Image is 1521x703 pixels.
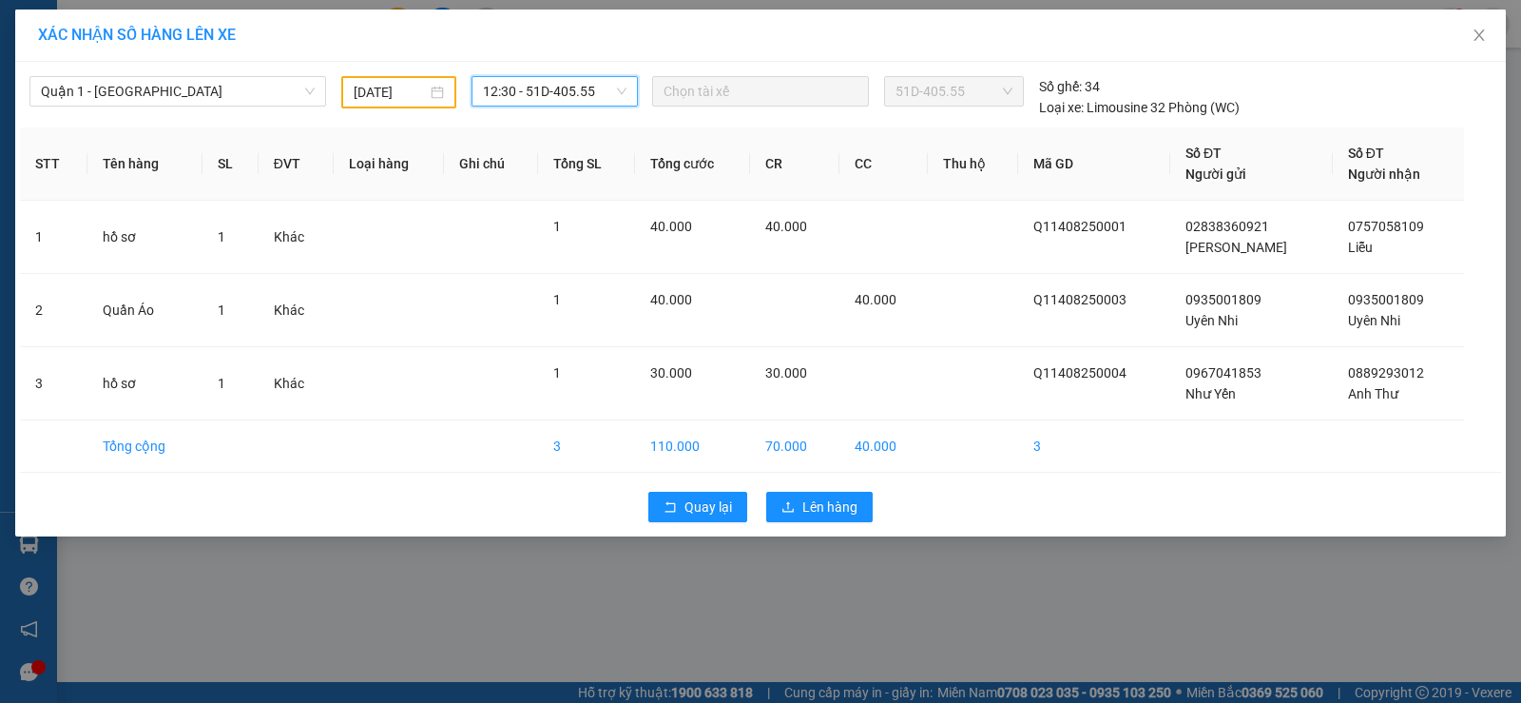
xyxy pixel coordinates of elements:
span: Uyên Nhi [1348,313,1400,328]
span: 40.000 [650,292,692,307]
span: Liễu [1348,240,1373,255]
th: Tên hàng [87,127,202,201]
button: uploadLên hàng [766,492,873,522]
button: Close [1453,10,1506,63]
span: 1 [553,219,561,234]
span: Như Yến [1185,386,1236,401]
span: 0967041853 [1185,365,1261,381]
div: 0889293012 [182,82,375,108]
span: Số ghế: [1039,76,1082,97]
span: Lên hàng [802,497,857,517]
span: close [1472,28,1487,43]
span: 1 [218,229,225,244]
span: 40.000 [650,219,692,234]
input: 14/08/2025 [354,82,427,103]
span: rollback [664,500,677,516]
th: STT [20,127,87,201]
td: Khác [259,201,334,274]
span: 30.000 [765,365,807,381]
span: [PERSON_NAME] [1185,240,1287,255]
div: [PERSON_NAME] [16,39,168,62]
div: 34 [1039,76,1100,97]
td: Tổng cộng [87,420,202,473]
th: Mã GD [1018,127,1170,201]
span: Nhận: [182,16,227,36]
span: Q11408250001 [1033,219,1126,234]
span: 51D-405.55 [895,77,1012,106]
th: Loại hàng [334,127,445,201]
th: SL [202,127,259,201]
span: 40.000 [765,219,807,234]
span: Số ĐT [1348,146,1384,161]
span: Gửi: [16,18,46,38]
div: Limousine 32 Phòng (WC) [1039,97,1240,118]
span: Người gửi [1185,166,1246,182]
span: CR : [14,122,44,142]
th: CR [750,127,838,201]
span: 12:30 - 51D-405.55 [483,77,626,106]
td: 40.000 [839,420,928,473]
span: 1 [553,292,561,307]
div: 0337540742 [16,62,168,88]
span: Quận 1 - Nha Trang [41,77,315,106]
td: Khác [259,347,334,420]
td: Khác [259,274,334,347]
th: Ghi chú [444,127,537,201]
td: 110.000 [635,420,751,473]
th: ĐVT [259,127,334,201]
th: Thu hộ [928,127,1018,201]
span: 02838360921 [1185,219,1269,234]
span: 0935001809 [1185,292,1261,307]
span: Số ĐT [1185,146,1222,161]
td: 70.000 [750,420,838,473]
td: hồ sơ [87,347,202,420]
div: 60.000 [14,120,171,143]
span: Người nhận [1348,166,1420,182]
th: Tổng cước [635,127,751,201]
span: upload [781,500,795,516]
span: 30.000 [650,365,692,381]
span: XÁC NHẬN SỐ HÀNG LÊN XE [38,26,236,44]
div: Anh Thư [182,59,375,82]
div: Quận 1 [16,16,168,39]
span: Loại xe: [1039,97,1084,118]
td: 2 [20,274,87,347]
td: 3 [538,420,635,473]
span: 0889293012 [1348,365,1424,381]
td: 1 [20,201,87,274]
span: Uyên Nhi [1185,313,1238,328]
span: Q11408250004 [1033,365,1126,381]
span: Anh Thư [1348,386,1398,401]
span: 1 [218,376,225,391]
span: 0757058109 [1348,219,1424,234]
span: 1 [218,303,225,318]
th: Tổng SL [538,127,635,201]
button: rollbackQuay lại [648,492,747,522]
td: hồ sơ [87,201,202,274]
td: 3 [1018,420,1170,473]
td: Quần Áo [87,274,202,347]
td: 3 [20,347,87,420]
span: 40.000 [855,292,896,307]
span: Quay lại [684,497,732,517]
span: 0935001809 [1348,292,1424,307]
span: Q11408250003 [1033,292,1126,307]
div: [GEOGRAPHIC_DATA] [182,16,375,59]
span: 1 [553,365,561,381]
th: CC [839,127,928,201]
